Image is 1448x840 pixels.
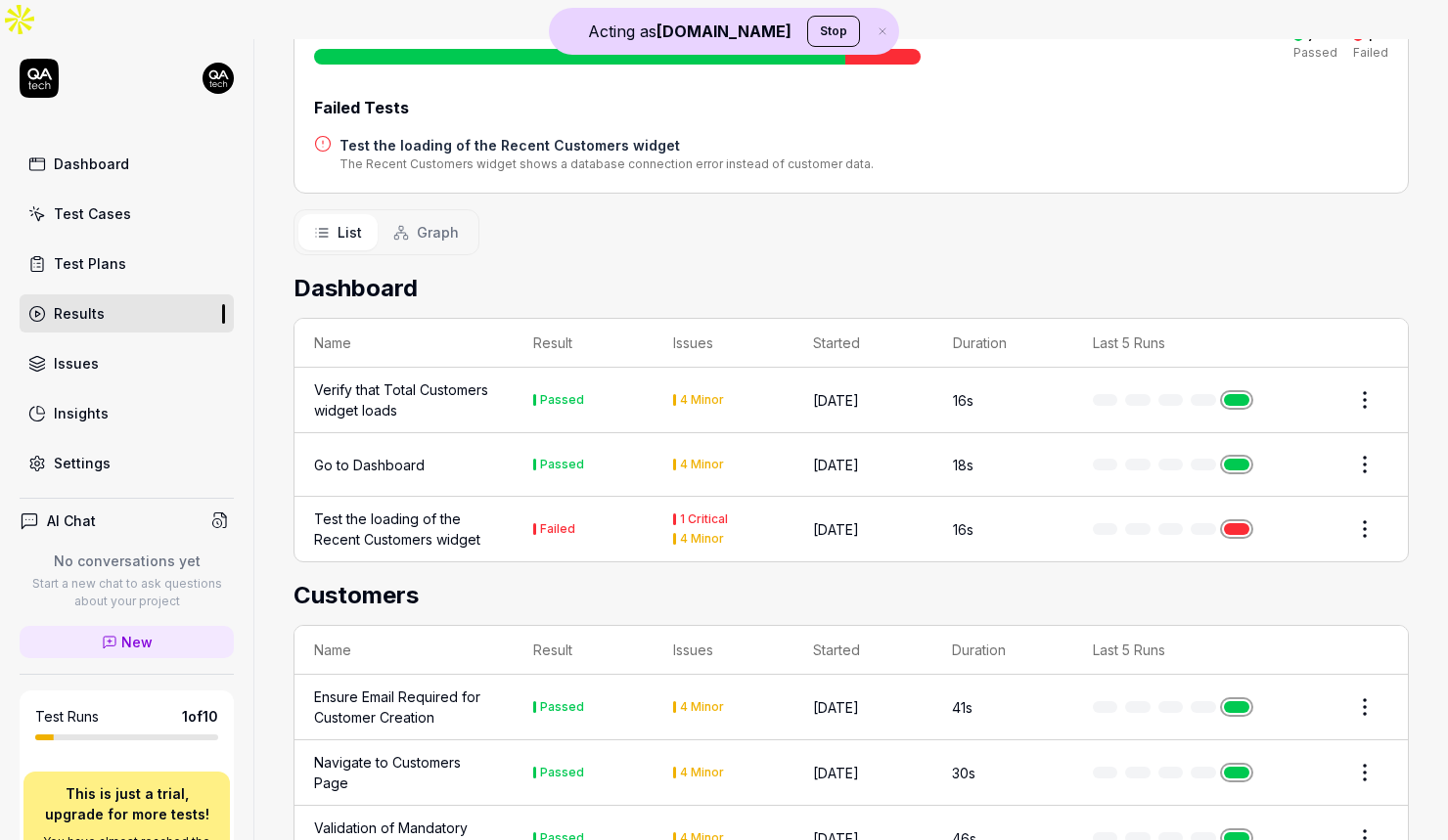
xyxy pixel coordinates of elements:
div: Results [54,303,105,324]
th: Result [514,626,654,675]
th: Duration [932,626,1072,675]
div: 1 Critical [680,513,728,525]
time: 41s [952,699,973,716]
div: Passed [540,701,584,713]
time: 16s [953,392,973,409]
div: 4 Minor [680,767,724,778]
th: Issues [654,626,793,675]
div: 4 Minor [680,394,724,406]
time: [DATE] [813,392,859,409]
button: Stop [807,16,860,47]
a: Verify that Total Customers widget loads [314,379,494,420]
p: No conversations yet [20,551,234,571]
th: Started [793,626,932,675]
time: [DATE] [813,457,859,473]
div: Passed [1293,47,1337,59]
div: Failed [1353,47,1388,59]
div: Test Cases [54,203,131,224]
th: Last 5 Runs [1073,626,1269,675]
a: Go to Dashboard [314,455,425,475]
a: Settings [20,444,234,482]
div: Issues [54,353,99,374]
div: Passed [540,767,584,778]
time: [DATE] [813,521,859,538]
button: Graph [378,214,475,250]
div: 4 Minor [680,459,724,470]
h5: Test Runs [35,708,99,726]
a: Navigate to Customers Page [314,752,494,793]
a: Results [20,294,234,332]
div: 4 Minor [680,533,724,545]
button: List [298,214,378,250]
p: This is just a trial, upgrade for more tests! [35,783,218,824]
button: Failed [533,519,575,540]
div: Failed Tests [314,96,1388,119]
span: Graph [417,222,459,243]
div: Failed [540,523,575,535]
time: 30s [952,765,975,781]
h2: Customers [294,578,1409,613]
th: Duration [933,319,1073,368]
a: Test the loading of the Recent Customers widget [339,135,874,155]
div: The Recent Customers widget shows a database connection error instead of customer data. [339,155,874,173]
p: Start a new chat to ask questions about your project [20,575,234,610]
th: Last 5 Runs [1073,319,1269,368]
a: Dashboard [20,145,234,183]
a: Insights [20,394,234,432]
span: List [338,222,362,243]
div: 4 Minor [680,701,724,713]
th: Issues [654,319,793,368]
a: Issues [20,344,234,382]
span: New [121,632,153,652]
h2: Dashboard [294,271,1409,306]
th: Result [514,319,654,368]
div: Settings [54,453,111,473]
th: Name [294,319,514,368]
a: Test Plans [20,244,234,283]
th: Started [793,319,932,368]
time: 18s [953,457,973,473]
div: Dashboard [54,154,129,174]
a: Test Cases [20,195,234,233]
a: Test the loading of the Recent Customers widget [314,508,494,550]
div: Insights [54,403,109,423]
time: [DATE] [813,765,859,781]
span: 1 of 10 [182,706,218,727]
time: [DATE] [813,699,859,716]
div: Passed [540,394,584,406]
img: 7ccf6c19-61ad-4a6c-8811-018b02a1b829.jpg [203,63,234,94]
div: Test Plans [54,253,126,274]
a: Ensure Email Required for Customer Creation [314,686,494,728]
a: New [20,626,234,658]
div: Passed [540,459,584,470]
h4: AI Chat [47,510,96,531]
time: 16s [953,521,973,538]
th: Name [294,626,514,675]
